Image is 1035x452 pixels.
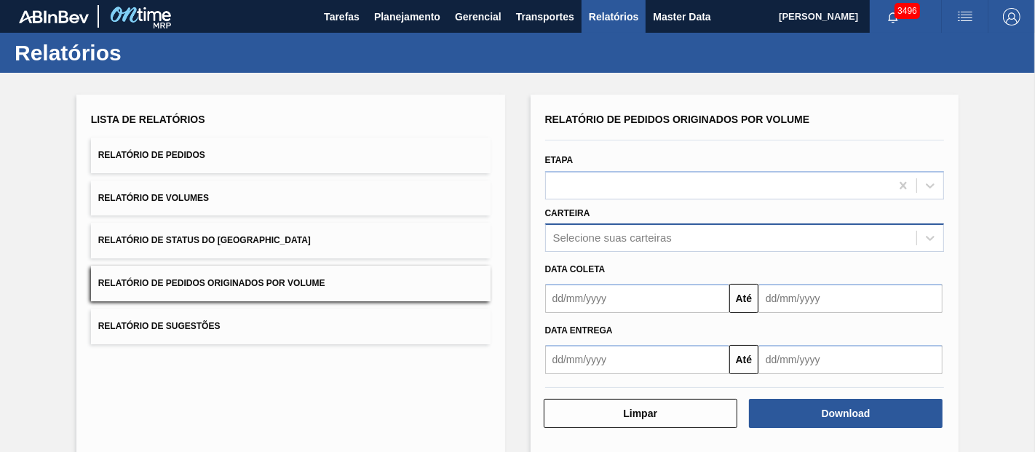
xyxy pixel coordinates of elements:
[749,399,943,428] button: Download
[758,345,943,374] input: dd/mm/yyyy
[98,193,209,203] span: Relatório de Volumes
[956,8,974,25] img: userActions
[895,3,920,19] span: 3496
[91,223,491,258] button: Relatório de Status do [GEOGRAPHIC_DATA]
[91,266,491,301] button: Relatório de Pedidos Originados por Volume
[545,284,729,313] input: dd/mm/yyyy
[455,8,501,25] span: Gerencial
[758,284,943,313] input: dd/mm/yyyy
[729,345,758,374] button: Até
[545,155,574,165] label: Etapa
[516,8,574,25] span: Transportes
[589,8,638,25] span: Relatórios
[19,10,89,23] img: TNhmsLtSVTkK8tSr43FrP2fwEKptu5GPRR3wAAAABJRU5ErkJggg==
[545,325,613,336] span: Data entrega
[91,309,491,344] button: Relatório de Sugestões
[545,114,810,125] span: Relatório de Pedidos Originados por Volume
[544,399,737,428] button: Limpar
[91,138,491,173] button: Relatório de Pedidos
[98,235,311,245] span: Relatório de Status do [GEOGRAPHIC_DATA]
[98,321,221,331] span: Relatório de Sugestões
[870,7,916,27] button: Notificações
[374,8,440,25] span: Planejamento
[545,264,606,274] span: Data coleta
[98,150,205,160] span: Relatório de Pedidos
[545,208,590,218] label: Carteira
[15,44,273,61] h1: Relatórios
[1003,8,1020,25] img: Logout
[553,232,672,245] div: Selecione suas carteiras
[653,8,710,25] span: Master Data
[91,181,491,216] button: Relatório de Volumes
[729,284,758,313] button: Até
[324,8,360,25] span: Tarefas
[545,345,729,374] input: dd/mm/yyyy
[98,278,325,288] span: Relatório de Pedidos Originados por Volume
[91,114,205,125] span: Lista de Relatórios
